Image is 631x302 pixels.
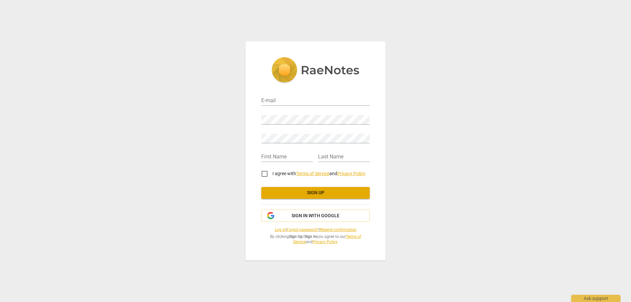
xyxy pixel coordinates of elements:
span: Sign up [267,190,364,196]
button: Sign in with Google [261,210,370,222]
div: Ask support [571,295,620,302]
a: Log in [275,227,286,232]
span: Sign in with Google [292,213,339,219]
a: Forgot password? [287,227,319,232]
a: Privacy Policy [337,171,365,176]
button: Sign up [261,187,370,199]
b: Sign Up [289,234,303,239]
b: Sign In [304,234,317,239]
img: 5ac2273c67554f335776073100b6d88f.svg [271,57,360,84]
a: Privacy Policy [313,240,337,244]
span: | | [261,227,370,233]
a: Terms of Service [296,171,329,176]
a: Resend confirmation [320,227,357,232]
span: I agree with and [272,171,365,176]
span: By clicking / you agree to our and . [261,234,370,245]
a: Terms of Service [293,234,361,244]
